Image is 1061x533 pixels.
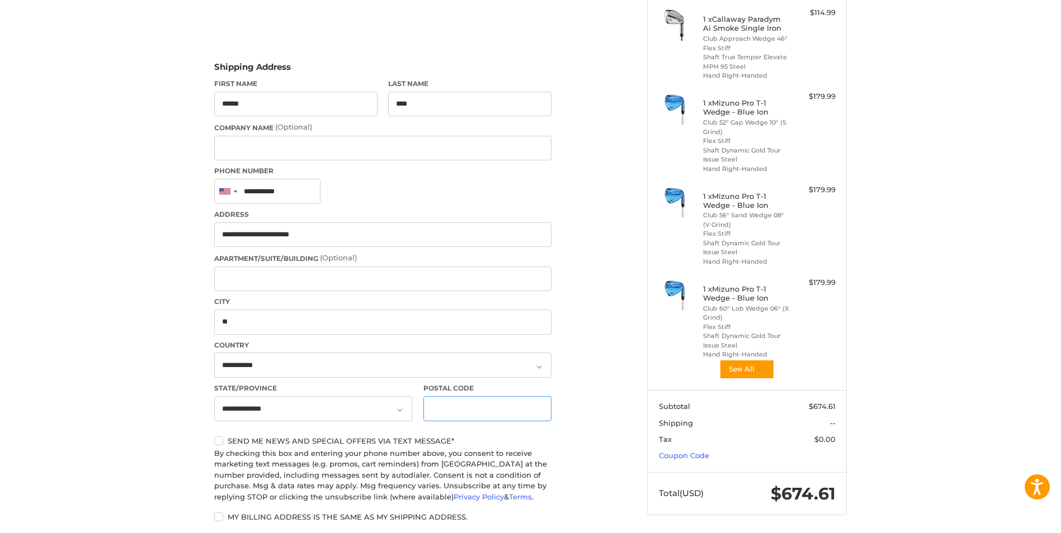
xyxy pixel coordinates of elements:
label: Send me news and special offers via text message* [214,436,551,445]
div: United States: +1 [215,179,241,203]
label: City [214,297,551,307]
small: (Optional) [320,253,357,262]
label: Phone Number [214,166,551,176]
li: Flex Stiff [703,229,789,239]
li: Hand Right-Handed [703,257,789,266]
span: $0.00 [814,435,836,444]
span: $674.61 [771,483,836,504]
label: My billing address is the same as my shipping address. [214,512,551,521]
li: Hand Right-Handed [703,71,789,80]
span: $674.61 [809,402,836,411]
label: Address [214,210,551,220]
li: Flex Stiff [703,136,789,146]
label: State/Province [214,383,412,393]
li: Hand Right-Handed [703,350,789,359]
h4: 1 x Mizuno Pro T-1 Wedge - Blue Ion [703,284,789,303]
div: $179.99 [791,91,836,102]
h4: 1 x Mizuno Pro T-1 Wedge - Blue Ion [703,192,789,210]
li: Club Approach Wedge 46° [703,34,789,44]
label: Postal Code [423,383,552,393]
div: $179.99 [791,277,836,288]
label: First Name [214,79,378,89]
label: Country [214,340,551,350]
label: Company Name [214,122,551,133]
span: -- [830,418,836,427]
li: Shaft Dynamic Gold Tour Issue Steel [703,239,789,257]
li: Club 52° Gap Wedge 10° (S Grind) [703,118,789,136]
small: (Optional) [275,122,312,131]
span: Total (USD) [659,488,704,498]
div: By checking this box and entering your phone number above, you consent to receive marketing text ... [214,448,551,503]
li: Hand Right-Handed [703,164,789,174]
label: Apartment/Suite/Building [214,253,551,264]
span: Tax [659,435,672,444]
li: Club 56° Sand Wedge 08° (V Grind) [703,211,789,229]
span: Subtotal [659,402,690,411]
li: Flex Stiff [703,44,789,53]
legend: Shipping Address [214,61,291,79]
div: $114.99 [791,7,836,18]
button: See All [719,359,775,379]
li: Club 60° Lob Wedge 06° (X Grind) [703,304,789,322]
h4: 1 x Callaway Paradym Ai Smoke Single Iron [703,15,789,33]
li: Flex Stiff [703,322,789,332]
h4: 1 x Mizuno Pro T-1 Wedge - Blue Ion [703,98,789,117]
a: Privacy Policy [454,492,504,501]
li: Shaft Dynamic Gold Tour Issue Steel [703,146,789,164]
a: Terms [509,492,532,501]
a: Coupon Code [659,451,709,460]
div: $179.99 [791,184,836,196]
li: Shaft Dynamic Gold Tour Issue Steel [703,331,789,350]
span: Shipping [659,418,693,427]
label: Last Name [388,79,551,89]
li: Shaft True Temper Elevate MPH 95 Steel [703,53,789,71]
